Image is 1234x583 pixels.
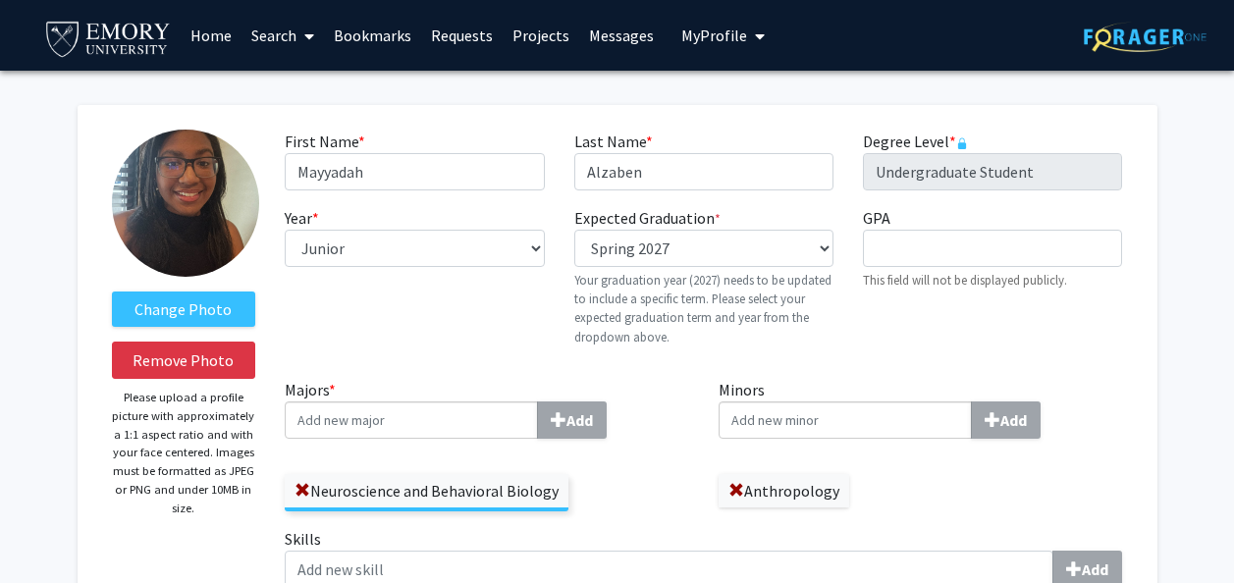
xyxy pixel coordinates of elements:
[574,206,721,230] label: Expected Graduation
[1084,22,1207,52] img: ForagerOne Logo
[719,378,1123,439] label: Minors
[566,410,593,430] b: Add
[1082,559,1108,579] b: Add
[537,401,607,439] button: Majors*
[719,401,972,439] input: MinorsAdd
[1000,410,1027,430] b: Add
[112,389,256,517] p: Please upload a profile picture with approximately a 1:1 aspect ratio and with your face centered...
[285,378,689,439] label: Majors
[241,1,324,70] a: Search
[112,291,256,327] label: ChangeProfile Picture
[285,401,538,439] input: Majors*Add
[43,16,174,60] img: Emory University Logo
[956,137,968,149] svg: This information is provided and automatically updated by Emory University and is not editable on...
[285,474,568,507] label: Neuroscience and Behavioral Biology
[863,272,1067,288] small: This field will not be displayed publicly.
[863,206,890,230] label: GPA
[112,342,256,379] button: Remove Photo
[719,474,849,507] label: Anthropology
[15,495,83,568] iframe: Chat
[863,130,968,153] label: Degree Level
[324,1,421,70] a: Bookmarks
[579,1,664,70] a: Messages
[503,1,579,70] a: Projects
[574,130,653,153] label: Last Name
[181,1,241,70] a: Home
[285,130,365,153] label: First Name
[971,401,1041,439] button: Minors
[574,271,833,346] p: Your graduation year (2027) needs to be updated to include a specific term. Please select your ex...
[421,1,503,70] a: Requests
[112,130,259,277] img: Profile Picture
[285,206,319,230] label: Year
[681,26,747,45] span: My Profile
